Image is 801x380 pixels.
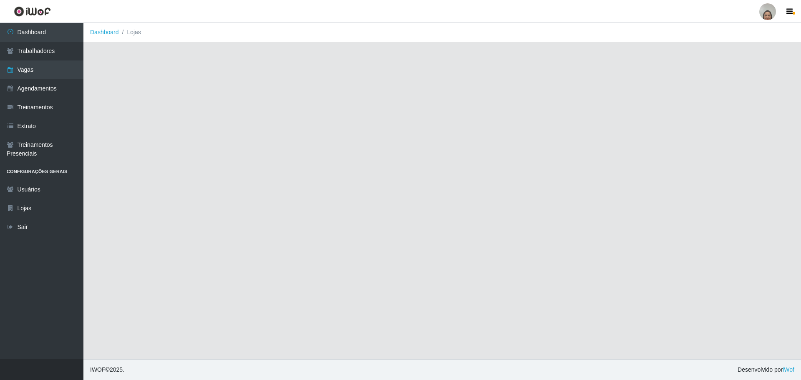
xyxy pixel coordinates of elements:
img: CoreUI Logo [14,6,51,17]
a: Dashboard [90,29,119,35]
span: IWOF [90,366,106,373]
li: Lojas [119,28,141,37]
nav: breadcrumb [83,23,801,42]
span: Desenvolvido por [738,365,794,374]
span: © 2025 . [90,365,124,374]
a: iWof [783,366,794,373]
